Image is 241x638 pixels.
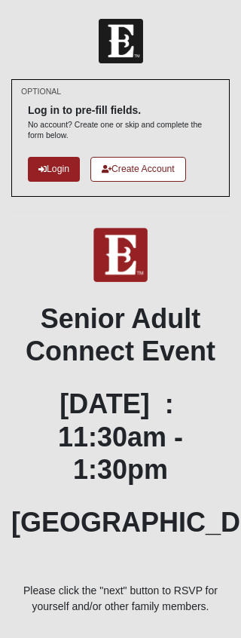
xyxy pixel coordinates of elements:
[21,86,61,97] small: OPTIONAL
[28,157,80,182] a: Login
[11,583,230,615] p: Please click the "next" button to RSVP for yourself and/or other family members.
[90,157,186,182] a: Create Account
[93,228,148,283] img: E-icon-fireweed-White-TM.png
[11,388,230,486] h1: [DATE] : 11:30am - 1:30pm
[11,302,230,367] h1: Senior Adult Connect Event
[99,19,143,63] img: Church of Eleven22 Logo
[28,119,213,141] p: No account? Create one or skip and complete the form below.
[28,104,213,117] h6: Log in to pre-fill fields.
[11,506,230,538] h1: [GEOGRAPHIC_DATA]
